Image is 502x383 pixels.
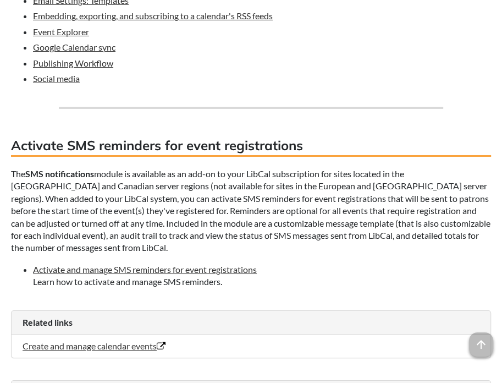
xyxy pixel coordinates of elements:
a: arrow_upward [469,333,493,343]
li: Learn how to activate and manage SMS reminders. [33,263,491,288]
a: Event Explorer [33,26,89,37]
h3: Activate SMS reminders for event registrations [11,136,491,157]
a: Social media [33,73,80,84]
p: The module is available as an add-on to your LibCal subscription for sites located in the [GEOGRA... [11,168,491,254]
a: Activate and manage SMS reminders for event registrations [33,264,257,275]
strong: SMS notifications [25,168,94,179]
a: Create and manage calendar events [23,341,166,351]
a: Publishing Workflow [33,58,113,68]
a: Embedding, exporting, and subscribing to a calendar's RSS feeds [33,10,273,21]
a: Google Calendar sync [33,42,115,52]
span: arrow_upward [469,332,493,357]
span: Related links [23,317,73,327]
